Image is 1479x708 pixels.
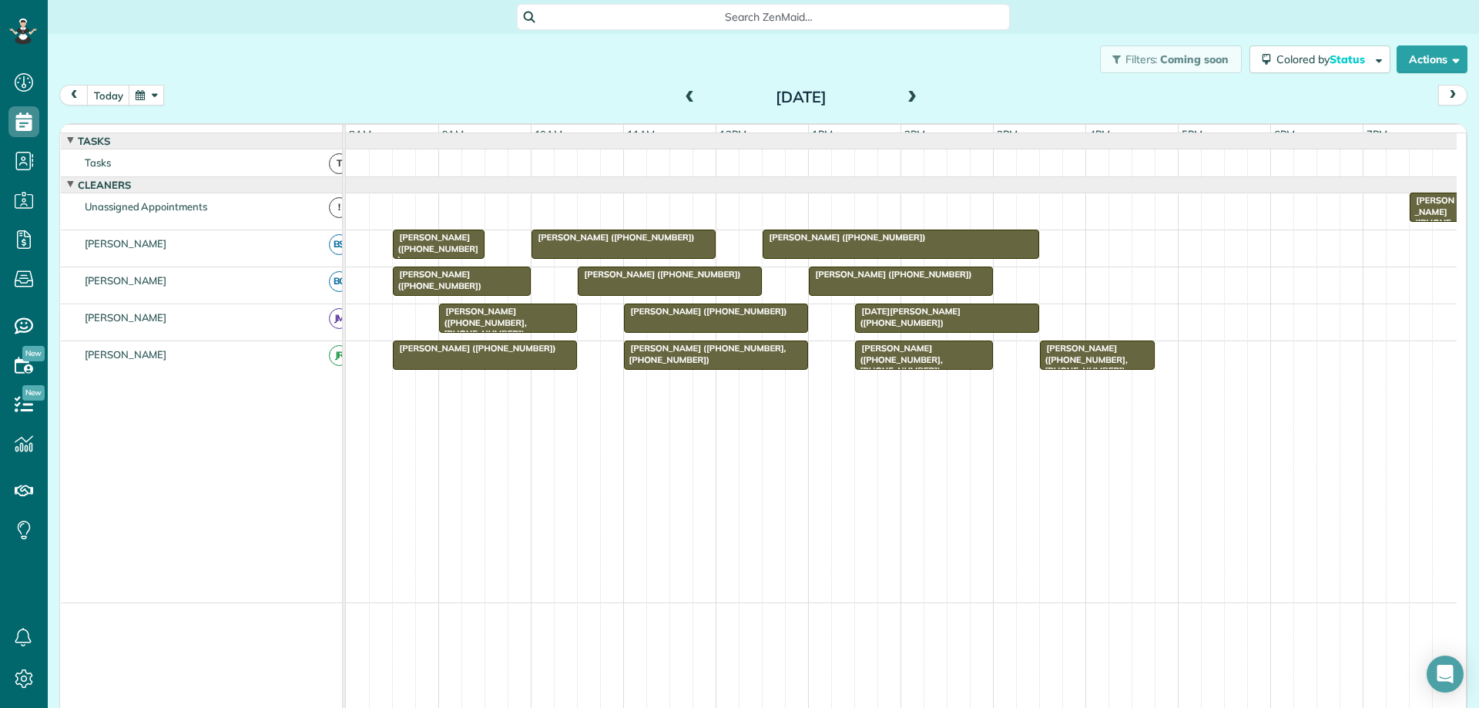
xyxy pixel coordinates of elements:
span: ! [329,197,350,218]
span: 11am [624,128,659,140]
span: Unassigned Appointments [82,200,210,213]
span: [PERSON_NAME] ([PHONE_NUMBER]) [392,269,482,290]
span: [PERSON_NAME] ([PHONE_NUMBER], [PHONE_NUMBER]) [854,343,943,376]
span: 9am [439,128,468,140]
button: today [87,85,130,106]
span: [PERSON_NAME] ([PHONE_NUMBER]) [808,269,973,280]
span: [PERSON_NAME] ([PHONE_NUMBER]) [392,343,557,354]
span: JM [329,308,350,329]
span: 5pm [1179,128,1206,140]
span: JR [329,345,350,366]
h2: [DATE] [705,89,897,106]
span: 2pm [901,128,928,140]
span: BS [329,234,350,255]
span: 8am [346,128,374,140]
button: next [1438,85,1467,106]
span: [PERSON_NAME] ([PHONE_NUMBER]) [392,232,478,265]
span: [PERSON_NAME] ([PHONE_NUMBER]) [531,232,696,243]
span: [PERSON_NAME] [82,348,170,361]
span: 6pm [1271,128,1298,140]
span: 1pm [809,128,836,140]
span: 7pm [1363,128,1390,140]
button: Actions [1397,45,1467,73]
span: Filters: [1125,52,1158,66]
span: [PERSON_NAME] [82,237,170,250]
span: New [22,385,45,401]
span: T [329,153,350,174]
span: New [22,346,45,361]
span: [PERSON_NAME] [82,274,170,287]
span: 10am [532,128,566,140]
span: Tasks [75,135,113,147]
span: [DATE][PERSON_NAME] ([PHONE_NUMBER]) [854,306,961,327]
span: Cleaners [75,179,134,191]
span: Coming soon [1160,52,1229,66]
span: [PERSON_NAME] ([PHONE_NUMBER], [PHONE_NUMBER]) [1039,343,1128,376]
div: Open Intercom Messenger [1427,656,1464,693]
span: 12pm [716,128,750,140]
span: [PERSON_NAME] ([PHONE_NUMBER]) [623,306,788,317]
button: prev [59,85,89,106]
span: Tasks [82,156,114,169]
span: [PERSON_NAME] ([PHONE_NUMBER]) [577,269,742,280]
span: BC [329,271,350,292]
span: 3pm [994,128,1021,140]
span: [PERSON_NAME] [82,311,170,324]
span: [PERSON_NAME] ([PHONE_NUMBER], [PHONE_NUMBER]) [623,343,786,364]
span: 4pm [1086,128,1113,140]
span: Colored by [1276,52,1370,66]
span: [PERSON_NAME] ([PHONE_NUMBER]) [762,232,927,243]
span: [PERSON_NAME] ([PHONE_NUMBER]) [1409,195,1454,250]
button: Colored byStatus [1249,45,1390,73]
span: [PERSON_NAME] ([PHONE_NUMBER], [PHONE_NUMBER]) [438,306,527,339]
span: Status [1330,52,1367,66]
